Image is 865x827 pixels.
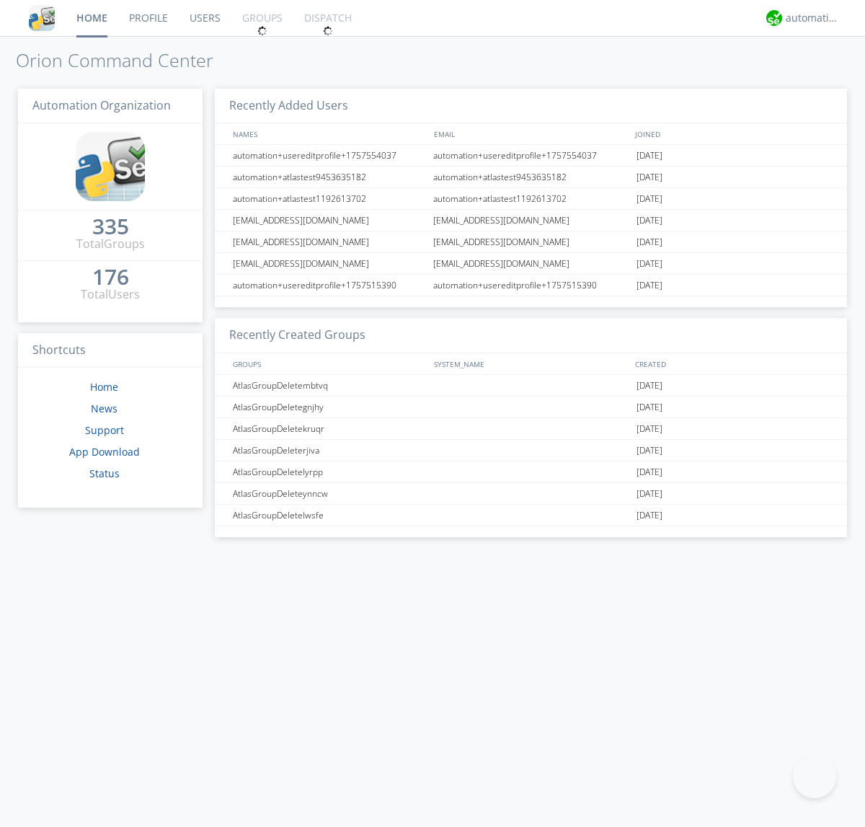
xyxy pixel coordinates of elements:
img: cddb5a64eb264b2086981ab96f4c1ba7 [76,132,145,201]
a: 176 [92,270,129,286]
img: cddb5a64eb264b2086981ab96f4c1ba7 [29,5,55,31]
div: SYSTEM_NAME [430,353,631,374]
div: automation+atlas [786,11,840,25]
div: NAMES [229,123,427,144]
div: 335 [92,219,129,234]
div: AtlasGroupDeleterjiva [229,440,429,461]
a: News [91,402,117,415]
div: AtlasGroupDeletegnjhy [229,397,429,417]
div: automation+usereditprofile+1757554037 [430,145,633,166]
span: [DATE] [636,483,662,505]
span: [DATE] [636,145,662,167]
div: 176 [92,270,129,284]
div: automation+atlastest9453635182 [430,167,633,187]
span: [DATE] [636,167,662,188]
a: [EMAIL_ADDRESS][DOMAIN_NAME][EMAIL_ADDRESS][DOMAIN_NAME][DATE] [215,253,847,275]
a: automation+atlastest1192613702automation+atlastest1192613702[DATE] [215,188,847,210]
a: AtlasGroupDeletegnjhy[DATE] [215,397,847,418]
span: [DATE] [636,188,662,210]
a: automation+atlastest9453635182automation+atlastest9453635182[DATE] [215,167,847,188]
span: [DATE] [636,397,662,418]
div: CREATED [631,353,833,374]
a: [EMAIL_ADDRESS][DOMAIN_NAME][EMAIL_ADDRESS][DOMAIN_NAME][DATE] [215,210,847,231]
a: AtlasGroupDeleterjiva[DATE] [215,440,847,461]
span: [DATE] [636,231,662,253]
div: AtlasGroupDeleteynncw [229,483,429,504]
a: Support [85,423,124,437]
a: 335 [92,219,129,236]
span: [DATE] [636,253,662,275]
div: automation+usereditprofile+1757554037 [229,145,429,166]
div: EMAIL [430,123,631,144]
span: [DATE] [636,275,662,296]
img: spin.svg [257,26,267,36]
div: [EMAIL_ADDRESS][DOMAIN_NAME] [430,231,633,252]
div: [EMAIL_ADDRESS][DOMAIN_NAME] [430,210,633,231]
div: AtlasGroupDeletelwsfe [229,505,429,526]
img: d2d01cd9b4174d08988066c6d424eccd [766,10,782,26]
div: Total Groups [76,236,145,252]
a: AtlasGroupDeletekruqr[DATE] [215,418,847,440]
span: [DATE] [636,418,662,440]
div: automation+atlastest1192613702 [229,188,429,209]
div: automation+atlastest9453635182 [229,167,429,187]
a: AtlasGroupDeleteynncw[DATE] [215,483,847,505]
a: AtlasGroupDeletelyrpp[DATE] [215,461,847,483]
h3: Recently Added Users [215,89,847,124]
img: spin.svg [323,26,333,36]
div: AtlasGroupDeletembtvq [229,375,429,396]
iframe: Toggle Customer Support [793,755,836,798]
div: automation+usereditprofile+1757515390 [229,275,429,296]
a: Home [90,380,118,394]
div: Total Users [81,286,140,303]
div: GROUPS [229,353,427,374]
a: App Download [69,445,140,459]
div: automation+atlastest1192613702 [430,188,633,209]
span: [DATE] [636,375,662,397]
span: [DATE] [636,461,662,483]
div: AtlasGroupDeletelyrpp [229,461,429,482]
a: [EMAIL_ADDRESS][DOMAIN_NAME][EMAIL_ADDRESS][DOMAIN_NAME][DATE] [215,231,847,253]
a: automation+usereditprofile+1757554037automation+usereditprofile+1757554037[DATE] [215,145,847,167]
a: automation+usereditprofile+1757515390automation+usereditprofile+1757515390[DATE] [215,275,847,296]
div: [EMAIL_ADDRESS][DOMAIN_NAME] [229,253,429,274]
div: JOINED [631,123,833,144]
span: [DATE] [636,210,662,231]
a: Status [89,466,120,480]
h3: Recently Created Groups [215,318,847,353]
span: Automation Organization [32,97,171,113]
a: AtlasGroupDeletembtvq[DATE] [215,375,847,397]
span: [DATE] [636,505,662,526]
div: [EMAIL_ADDRESS][DOMAIN_NAME] [229,231,429,252]
span: [DATE] [636,440,662,461]
div: [EMAIL_ADDRESS][DOMAIN_NAME] [229,210,429,231]
a: AtlasGroupDeletelwsfe[DATE] [215,505,847,526]
h3: Shortcuts [18,333,203,368]
div: [EMAIL_ADDRESS][DOMAIN_NAME] [430,253,633,274]
div: AtlasGroupDeletekruqr [229,418,429,439]
div: automation+usereditprofile+1757515390 [430,275,633,296]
